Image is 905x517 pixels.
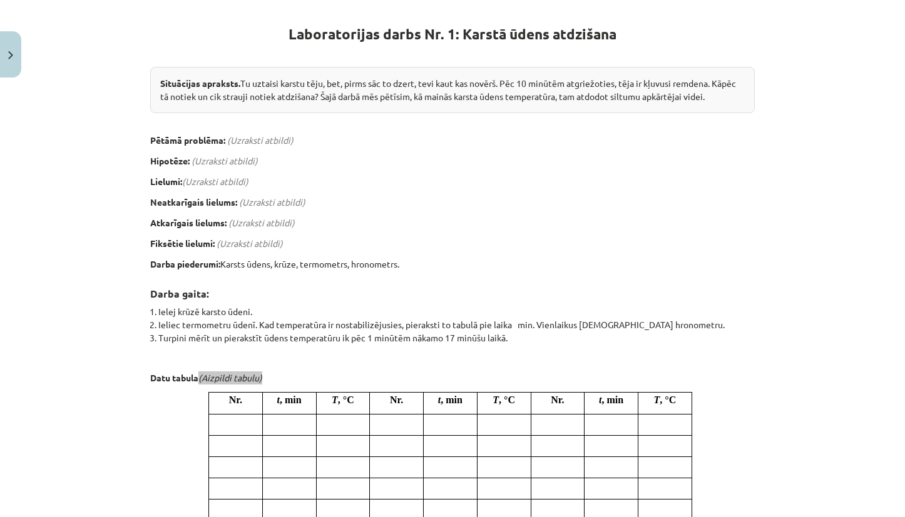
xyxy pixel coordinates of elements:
[277,394,280,405] : t
[150,134,225,146] b: Pētāmā problēma:
[229,394,242,405] span: Nr.
[150,258,220,269] b: Darba piederumi:
[198,372,262,383] em: (Aizpildi tabulu)
[602,394,624,405] span: , min
[332,394,338,405] : T
[192,155,258,166] em: (Uzraksti atbildi)
[217,238,283,249] em: (Uzraksti atbildi)
[158,318,755,331] li: Ieliec termometru ūdenī. Kad temperatūra ir nostabilizējusies, pieraksti to tabulā pie laika min....
[150,155,190,166] b: Hipotēze:
[150,258,755,271] p: Karsts ūdens, krūze, termometrs, hronometrs.
[289,25,616,43] strong: Laboratorijas darbs Nr. 1: Karstā ūdens atdzišana
[150,217,227,228] b: Atkarīgais lielums:
[158,331,755,344] li: Turpini mērīt un pierakstīt ūdens temperatūru ik pēc 1 minūtēm nākamo 17 minūšu laikā.
[390,394,403,405] span: Nr.
[8,51,13,59] img: icon-close-lesson-0947bae3869378f0d4975bcd49f059093ad1ed9edebbc8119c70593378902aed.svg
[150,287,209,300] b: Darba gaita:
[654,394,660,405] : T
[599,394,601,405] : t
[150,238,215,249] b: Fiksētie lielumi:
[150,67,755,113] div: Tu uztaisi karstu tēju, bet, pirms sāc to dzert, tevi kaut kas novērš. Pēc 10 minūtēm atgriežotie...
[338,394,354,405] span: , °C
[150,196,237,208] b: Neatkarīgais lielums:
[499,394,515,405] span: , °C
[227,134,294,146] em: (Uzraksti atbildi)
[182,176,248,187] em: (Uzraksti atbildi)
[660,394,676,405] span: , °C
[150,372,198,383] b: Datu tabula
[551,394,564,405] span: Nr.
[280,394,302,405] span: , min
[228,217,295,228] em: (Uzraksti atbildi)
[160,78,240,89] b: Situācijas apraksts.
[493,394,499,405] : T
[150,176,182,187] b: Lielumi:
[441,394,463,405] span: , min
[158,305,755,318] li: Ielej krūzē karsto ūdeni.
[239,196,305,208] em: (Uzraksti atbildi)
[438,394,441,405] : t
